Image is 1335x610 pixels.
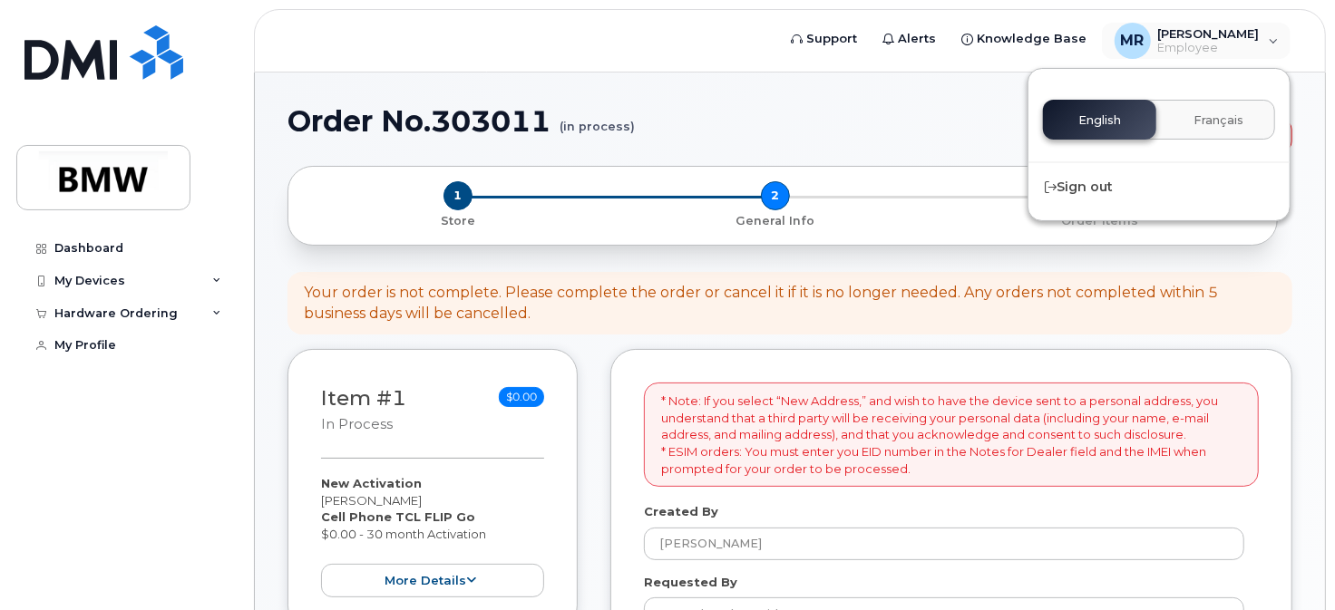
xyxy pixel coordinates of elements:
[287,105,1153,137] h1: Order No.303011
[310,213,606,229] p: Store
[321,387,406,433] h3: Item #1
[443,181,473,210] span: 1
[1194,113,1243,128] span: Français
[1028,170,1290,204] div: Sign out
[303,210,613,229] a: 1 Store
[499,387,544,407] span: $0.00
[321,476,422,490] strong: New Activation
[644,574,737,591] label: Requested By
[644,503,718,520] label: Created By
[321,564,544,597] button: more details
[321,509,475,524] strong: Cell Phone TCL FLIP Go
[321,475,544,597] div: [PERSON_NAME] $0.00 - 30 month Activation
[560,105,635,133] small: (in process)
[1256,531,1321,596] iframe: Messenger Launcher
[661,392,1242,477] p: * Note: If you select “New Address,” and wish to have the device sent to a personal address, you ...
[321,416,393,432] small: in process
[304,283,1276,324] div: Your order is not complete. Please complete the order or cancel it if it is no longer needed. Any...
